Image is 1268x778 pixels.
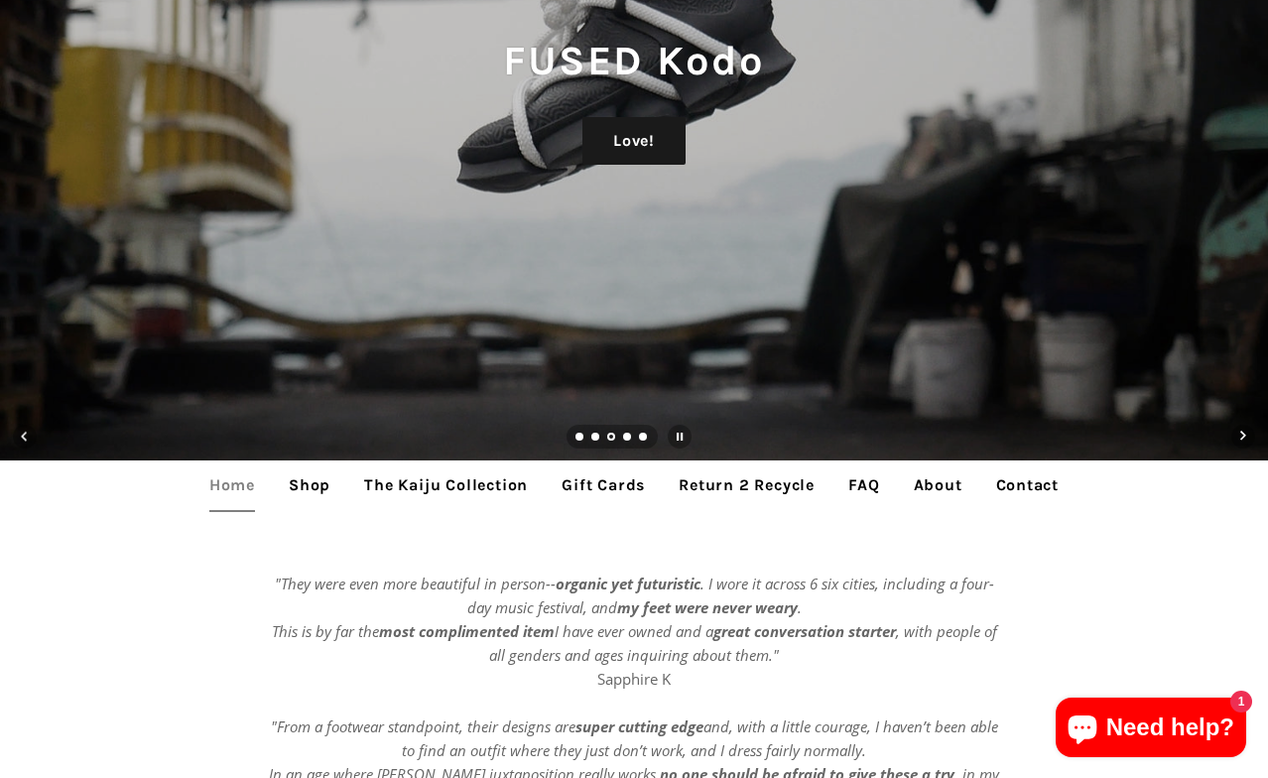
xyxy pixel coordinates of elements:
a: Return 2 Recycle [664,460,829,510]
strong: great conversation starter [713,621,896,641]
em: I have ever owned and a [555,621,713,641]
a: Shop [274,460,345,510]
em: . I wore it across 6 six cities, including a four-day music festival, and [467,574,994,617]
a: Load slide 4 [623,434,633,444]
inbox-online-store-chat: Shopify online store chat [1050,698,1252,762]
a: Slide 3, current [607,434,617,444]
a: Load slide 2 [591,434,601,444]
a: Home [194,460,270,510]
em: "They were even more beautiful in person-- [275,574,556,593]
a: Gift Cards [547,460,660,510]
a: Love! [582,117,686,165]
a: FAQ [833,460,894,510]
strong: most complimented item [379,621,555,641]
strong: organic yet futuristic [556,574,700,593]
button: Pause slideshow [658,415,701,458]
strong: my feet were never weary [617,597,798,617]
a: About [899,460,977,510]
em: "From a footwear standpoint, their designs are [271,716,575,736]
em: , with people of all genders and ages inquiring about them." [489,621,997,665]
strong: super cutting edge [575,716,703,736]
a: Load slide 1 [575,434,585,444]
a: The Kaiju Collection [349,460,543,510]
a: Contact [981,460,1075,510]
button: Previous slide [3,415,47,458]
a: Load slide 5 [639,434,649,444]
button: Next slide [1221,415,1265,458]
h1: FUSED Kodo [20,32,1248,89]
